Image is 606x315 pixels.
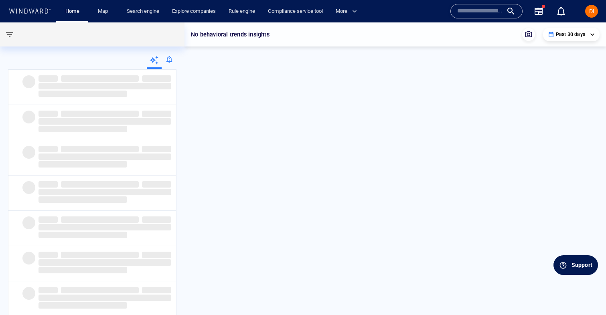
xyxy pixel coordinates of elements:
span: More [336,7,357,16]
span: ‌ [39,252,58,258]
span: ‌ [61,146,139,152]
p: No behavioral trends insights [191,30,270,39]
span: ‌ [39,91,127,97]
span: ‌ [142,146,171,152]
span: DI [589,8,594,14]
span: ‌ [61,75,139,82]
a: Rule engine [225,4,258,18]
span: ‌ [39,111,58,117]
span: ‌ [39,302,127,309]
span: ‌ [39,146,58,152]
button: Map [91,4,117,18]
span: ‌ [39,196,127,203]
span: ‌ [61,181,139,188]
button: More [332,4,364,18]
span: ‌ [39,161,127,168]
button: DI [584,3,600,19]
span: ‌ [142,216,171,223]
span: ‌ [39,83,171,89]
span: ‌ [22,181,35,194]
span: ‌ [39,224,171,230]
span: ‌ [61,252,139,258]
span: ‌ [142,287,171,293]
span: ‌ [39,126,127,132]
div: Notification center [556,6,566,16]
p: Past 30 days [556,31,585,38]
span: ‌ [39,232,127,238]
span: ‌ [22,75,35,88]
span: ‌ [39,153,171,160]
span: ‌ [142,181,171,188]
a: Home [62,4,83,18]
span: ‌ [61,111,139,117]
span: ‌ [22,216,35,229]
span: ‌ [142,111,171,117]
span: ‌ [39,181,58,188]
a: Map [95,4,114,18]
span: ‌ [39,295,171,301]
span: ‌ [142,252,171,258]
span: ‌ [39,259,171,266]
span: ‌ [61,216,139,223]
button: Home [59,4,85,18]
span: ‌ [39,75,58,82]
div: Past 30 days [548,31,595,38]
a: Compliance service tool [265,4,326,18]
span: ‌ [39,287,58,293]
canvas: Map [184,22,606,315]
a: Search engine [124,4,162,18]
span: ‌ [39,118,171,125]
a: Explore companies [169,4,219,18]
span: ‌ [22,146,35,159]
span: ‌ [61,287,139,293]
span: ‌ [39,189,171,195]
span: ‌ [39,216,58,223]
span: ‌ [22,111,35,123]
span: ‌ [22,287,35,300]
span: ‌ [39,267,127,273]
span: ‌ [142,75,171,82]
span: ‌ [22,252,35,265]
